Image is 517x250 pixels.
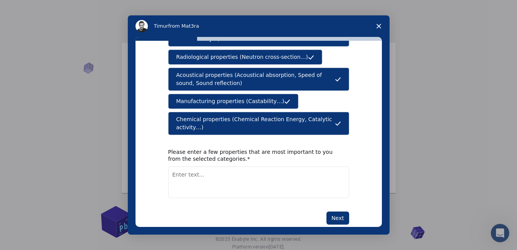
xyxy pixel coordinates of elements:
[168,94,299,109] button: Manufacturing properties (Castability…)
[176,53,308,61] span: Radiological properties (Neutron cross-section…)
[168,23,199,29] span: from Mat3ra
[154,23,168,29] span: Timur
[168,148,338,162] div: Please enter a few properties that are most important to you from the selected categories.
[176,115,335,132] span: Chemical properties (Chemical Reaction Energy, Catalytic activity…)
[168,167,349,198] textarea: Enter text...
[136,20,148,32] img: Profile image for Timur
[168,68,349,91] button: Acoustical properties (Acoustical absorption, Speed of sound, Sound reflection)
[168,112,349,135] button: Chemical properties (Chemical Reaction Energy, Catalytic activity…)
[176,71,335,87] span: Acoustical properties (Acoustical absorption, Speed of sound, Sound reflection)
[12,5,50,12] span: Assistance
[168,50,323,65] button: Radiological properties (Neutron cross-section…)
[368,15,390,37] span: Close survey
[176,97,284,105] span: Manufacturing properties (Castability…)
[326,212,349,225] button: Next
